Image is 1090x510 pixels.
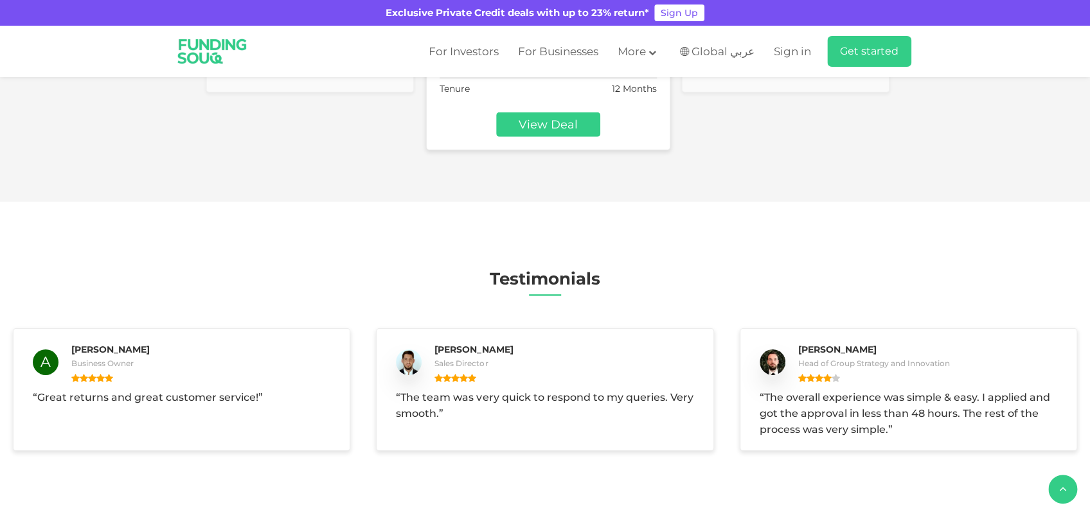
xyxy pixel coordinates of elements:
[434,342,513,358] p: [PERSON_NAME]
[693,66,719,78] div: Tenure
[218,66,244,78] div: Tenure
[169,28,256,75] img: Logo
[490,268,600,289] span: Testimonials
[364,66,402,78] div: 12 Months
[798,342,877,358] p: [PERSON_NAME]
[440,82,470,96] div: Tenure
[496,112,600,137] a: View Deal
[680,47,690,56] img: SA Flag
[37,391,258,403] span: Great returns and great customer service!
[396,389,693,421] p: “ ”
[33,389,330,405] p: “ ”
[396,349,422,375] img: Testimonials Images
[434,358,488,369] div: Sales Director
[692,44,755,59] span: Global عربي
[386,6,649,21] div: Exclusive Private Credit deals with up to 23% return*
[515,41,602,62] a: For Businesses
[771,41,811,62] a: Sign in
[760,391,1050,435] span: The overall experience was simple & easy. I applied and got the approval in less than 48 hours. T...
[71,358,134,369] div: Business Owner
[612,82,657,96] div: 12 Months
[839,66,878,78] div: 18 Months
[760,389,1057,437] p: “ ”
[654,4,704,21] a: Sign Up
[618,45,646,58] span: More
[396,391,693,419] span: The team was very quick to respond to my queries. Very smooth.
[71,342,150,358] p: [PERSON_NAME]
[774,45,811,58] span: Sign in
[798,358,950,369] div: Head of Group Strategy and Innovation
[40,351,51,373] div: A
[760,349,785,375] img: Testimonials Images
[840,45,898,57] span: Get started
[425,41,502,62] a: For Investors
[1048,475,1077,504] button: back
